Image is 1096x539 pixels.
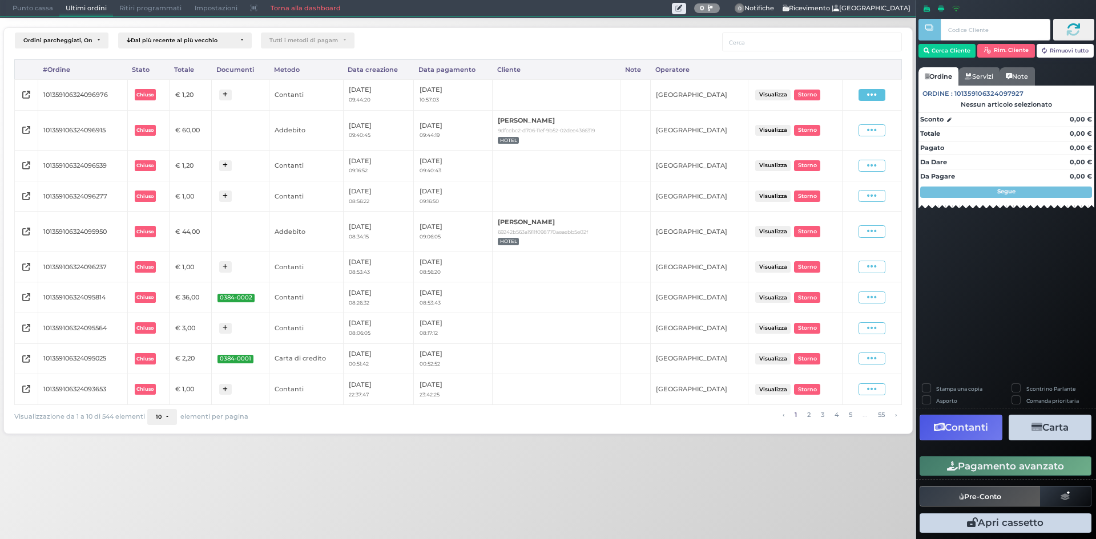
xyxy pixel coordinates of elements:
[1026,385,1075,392] label: Scontrino Parlante
[997,188,1016,195] strong: Segue
[170,282,212,313] td: € 36,00
[349,198,369,204] small: 08:56:22
[755,191,791,201] button: Visualizza
[498,137,519,144] span: HOTEL
[936,385,982,392] label: Stampa una copia
[170,181,212,212] td: € 1,00
[136,163,154,168] b: Chiuso
[38,282,127,313] td: 101359106324095814
[170,252,212,282] td: € 1,00
[755,384,791,395] button: Visualizza
[817,409,827,422] a: alla pagina 3
[650,151,748,181] td: [GEOGRAPHIC_DATA]
[918,44,976,58] button: Cerca Cliente
[23,37,92,44] div: Ordini parcheggiati, Ordini aperti, Ordini chiusi
[349,330,370,336] small: 08:06:05
[1009,415,1091,440] button: Carta
[755,353,791,364] button: Visualizza
[498,127,595,133] small: 9dfccbc2-d706-11ef-9b52-02dee4366319
[918,100,1094,108] div: Nessun articolo selezionato
[1070,172,1092,180] strong: 0,00 €
[349,233,369,240] small: 08:34:15
[343,151,414,181] td: [DATE]
[170,212,212,252] td: € 44,00
[38,79,127,110] td: 101359106324096976
[414,313,493,343] td: [DATE]
[498,116,555,124] b: [PERSON_NAME]
[977,44,1035,58] button: Rim. Cliente
[794,323,820,334] button: Storno
[650,343,748,374] td: [GEOGRAPHIC_DATA]
[794,191,820,201] button: Storno
[936,397,957,404] label: Asporto
[414,282,493,313] td: [DATE]
[722,33,902,51] input: Cerca
[755,261,791,272] button: Visualizza
[420,132,440,138] small: 09:44:19
[650,252,748,282] td: [GEOGRAPHIC_DATA]
[343,79,414,110] td: [DATE]
[414,212,493,252] td: [DATE]
[958,67,1000,86] a: Servizi
[755,90,791,100] button: Visualizza
[954,89,1024,99] span: 101359106324097927
[217,355,253,363] span: 0384-0001
[269,313,343,343] td: Contanti
[794,261,820,272] button: Storno
[420,96,439,103] small: 10:57:03
[38,212,127,252] td: 101359106324095950
[794,160,820,171] button: Storno
[170,110,212,150] td: € 60,00
[113,1,188,17] span: Ritiri programmati
[118,33,252,48] button: Dal più recente al più vecchio
[212,60,269,79] div: Documenti
[170,343,212,374] td: € 2,20
[38,343,127,374] td: 101359106324095025
[170,374,212,405] td: € 1,00
[755,292,791,303] button: Visualizza
[170,313,212,343] td: € 3,00
[791,409,800,422] a: alla pagina 1
[650,60,748,79] div: Operatore
[794,226,820,237] button: Storno
[650,79,748,110] td: [GEOGRAPHIC_DATA]
[147,409,177,425] button: 10
[349,391,369,398] small: 22:37:47
[349,360,369,367] small: 00:51:42
[920,415,1002,440] button: Contanti
[892,409,900,422] a: pagina successiva
[38,110,127,150] td: 101359106324096915
[343,181,414,212] td: [DATE]
[170,79,212,110] td: € 1,20
[845,409,855,422] a: alla pagina 5
[269,181,343,212] td: Contanti
[38,60,127,79] div: #Ordine
[920,513,1091,533] button: Apri cassetto
[38,252,127,282] td: 101359106324096237
[700,4,704,12] b: 0
[127,37,235,44] div: Dal più recente al più vecchio
[755,160,791,171] button: Visualizza
[269,374,343,405] td: Contanti
[498,218,555,226] b: [PERSON_NAME]
[918,67,958,86] a: Ordine
[794,90,820,100] button: Storno
[170,151,212,181] td: € 1,20
[343,110,414,150] td: [DATE]
[920,158,947,166] strong: Da Dare
[498,229,588,235] small: 69242b563a1911f098770aeaebb5e02f
[136,193,154,199] b: Chiuso
[14,410,145,424] span: Visualizzazione da 1 a 10 di 544 elementi
[414,181,493,212] td: [DATE]
[831,409,841,422] a: alla pagina 4
[420,391,440,398] small: 23:42:25
[136,325,154,331] b: Chiuso
[920,144,944,152] strong: Pagato
[650,181,748,212] td: [GEOGRAPHIC_DATA]
[420,330,438,336] small: 08:17:12
[779,409,787,422] a: pagina precedente
[136,386,154,392] b: Chiuso
[414,252,493,282] td: [DATE]
[269,252,343,282] td: Contanti
[343,252,414,282] td: [DATE]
